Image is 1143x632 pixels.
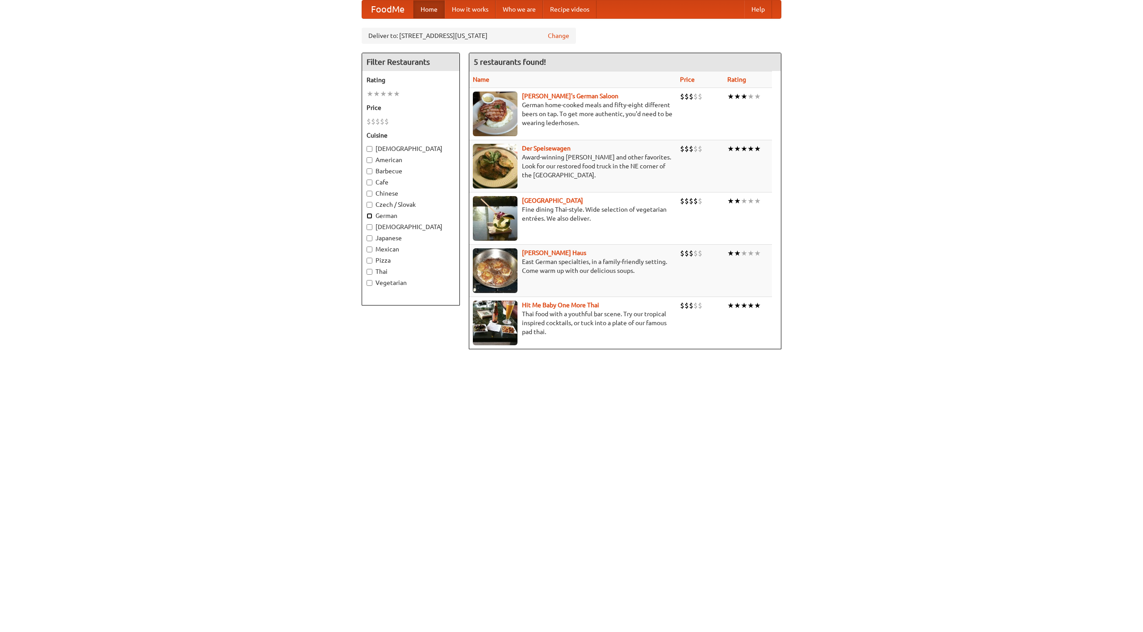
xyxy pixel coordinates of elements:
li: ★ [380,89,387,99]
label: Cafe [367,178,455,187]
b: [PERSON_NAME] Haus [522,249,586,256]
li: ★ [727,248,734,258]
a: [GEOGRAPHIC_DATA] [522,197,583,204]
li: $ [698,301,702,310]
li: $ [684,196,689,206]
p: Award-winning [PERSON_NAME] and other favorites. Look for our restored food truck in the NE corne... [473,153,673,180]
label: German [367,211,455,220]
li: $ [689,196,693,206]
li: $ [693,144,698,154]
li: $ [371,117,375,126]
label: Czech / Slovak [367,200,455,209]
h5: Rating [367,75,455,84]
input: Barbecue [367,168,372,174]
label: [DEMOGRAPHIC_DATA] [367,144,455,153]
a: FoodMe [362,0,413,18]
label: Japanese [367,234,455,243]
label: Mexican [367,245,455,254]
li: ★ [741,196,747,206]
ng-pluralize: 5 restaurants found! [474,58,546,66]
label: Thai [367,267,455,276]
li: ★ [754,92,761,101]
li: ★ [727,92,734,101]
img: speisewagen.jpg [473,144,517,188]
label: American [367,155,455,164]
li: ★ [754,248,761,258]
li: $ [693,196,698,206]
input: American [367,157,372,163]
img: satay.jpg [473,196,517,241]
li: ★ [727,144,734,154]
li: ★ [747,248,754,258]
input: Czech / Slovak [367,202,372,208]
input: Mexican [367,247,372,252]
p: German home-cooked meals and fifty-eight different beers on tap. To get more authentic, you'd nee... [473,100,673,127]
li: $ [680,196,684,206]
li: $ [698,196,702,206]
a: Hit Me Baby One More Thai [522,301,599,309]
li: ★ [747,301,754,310]
img: kohlhaus.jpg [473,248,517,293]
label: [DEMOGRAPHIC_DATA] [367,222,455,231]
li: $ [689,92,693,101]
label: Pizza [367,256,455,265]
li: ★ [393,89,400,99]
label: Chinese [367,189,455,198]
li: $ [698,144,702,154]
li: ★ [741,301,747,310]
li: $ [375,117,380,126]
input: Japanese [367,235,372,241]
li: ★ [734,144,741,154]
input: Chinese [367,191,372,197]
li: $ [680,301,684,310]
li: $ [689,144,693,154]
a: Change [548,31,569,40]
input: [DEMOGRAPHIC_DATA] [367,146,372,152]
li: ★ [727,301,734,310]
a: [PERSON_NAME]'s German Saloon [522,92,618,100]
a: Rating [727,76,746,83]
li: ★ [747,196,754,206]
li: $ [380,117,384,126]
input: [DEMOGRAPHIC_DATA] [367,224,372,230]
li: $ [684,248,689,258]
li: $ [384,117,389,126]
li: ★ [741,248,747,258]
a: Recipe videos [543,0,597,18]
li: $ [680,248,684,258]
input: Cafe [367,180,372,185]
li: $ [689,248,693,258]
li: ★ [734,301,741,310]
li: $ [689,301,693,310]
li: ★ [741,92,747,101]
li: $ [693,248,698,258]
li: ★ [734,92,741,101]
li: ★ [754,144,761,154]
li: $ [693,92,698,101]
li: $ [680,92,684,101]
li: $ [367,117,371,126]
li: ★ [754,196,761,206]
a: How it works [445,0,496,18]
li: ★ [367,89,373,99]
img: babythai.jpg [473,301,517,345]
li: ★ [747,92,754,101]
li: $ [693,301,698,310]
input: Vegetarian [367,280,372,286]
li: $ [698,92,702,101]
a: Der Speisewagen [522,145,571,152]
p: Thai food with a youthful bar scene. Try our tropical inspired cocktails, or tuck into a plate of... [473,310,673,336]
input: Pizza [367,258,372,264]
a: Name [473,76,489,83]
input: Thai [367,269,372,275]
li: ★ [734,248,741,258]
li: ★ [747,144,754,154]
h4: Filter Restaurants [362,53,459,71]
p: East German specialties, in a family-friendly setting. Come warm up with our delicious soups. [473,257,673,275]
img: esthers.jpg [473,92,517,136]
li: $ [680,144,684,154]
p: Fine dining Thai-style. Wide selection of vegetarian entrées. We also deliver. [473,205,673,223]
li: ★ [373,89,380,99]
